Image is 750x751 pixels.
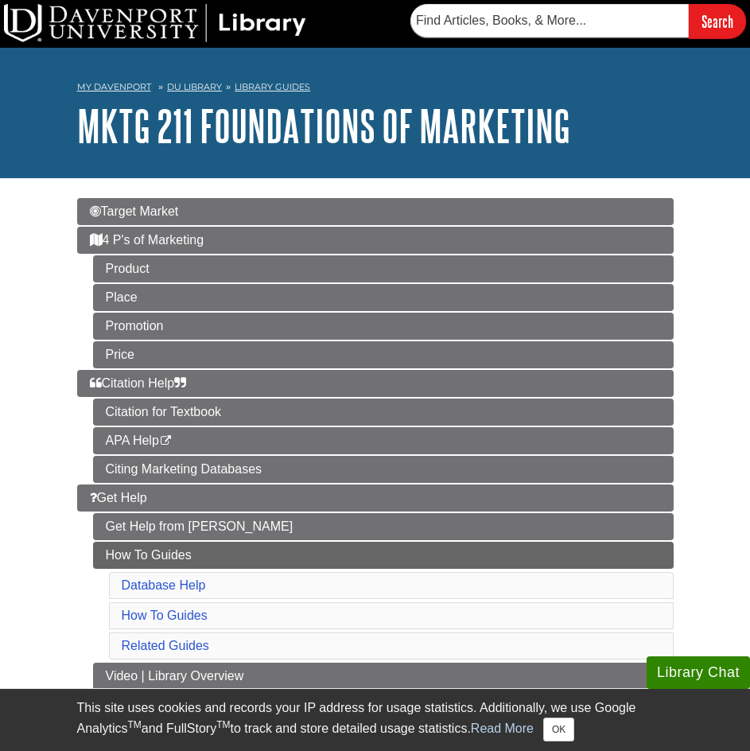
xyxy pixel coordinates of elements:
a: Library Guides [235,81,310,92]
a: 4 P's of Marketing [77,227,674,254]
i: This link opens in a new window [159,436,173,446]
a: Place [93,284,674,311]
a: Get Help [77,484,674,512]
a: Product [93,255,674,282]
a: Price [93,341,674,368]
a: Get Help from [PERSON_NAME] [93,513,674,540]
a: How To Guides [93,542,674,569]
img: DU Library [4,4,306,42]
span: Target Market [90,204,179,218]
button: Close [543,718,574,741]
a: APA Help [93,427,674,454]
div: This site uses cookies and records your IP address for usage statistics. Additionally, we use Goo... [77,698,674,741]
input: Search [689,4,746,38]
span: 4 P's of Marketing [90,233,204,247]
a: Citation for Textbook [93,399,674,426]
a: Video | Library Overview [93,663,674,690]
a: MKTG 211 Foundations of Marketing [77,101,570,150]
div: Guide Page Menu [77,198,674,690]
a: Read More [471,722,534,735]
sup: TM [216,719,230,730]
input: Find Articles, Books, & More... [410,4,689,37]
a: DU Library [167,81,222,92]
a: My Davenport [77,80,151,94]
a: Database Help [122,578,206,592]
a: Citing Marketing Databases [93,456,674,483]
a: Promotion [93,313,674,340]
sup: TM [128,719,142,730]
a: How To Guides [122,609,208,622]
a: Target Market [77,198,674,225]
button: Library Chat [647,656,750,689]
span: Citation Help [90,376,187,390]
nav: breadcrumb [77,76,674,102]
a: Citation Help [77,370,674,397]
form: Searches DU Library's articles, books, and more [410,4,746,38]
a: Related Guides [122,639,209,652]
span: Get Help [90,491,147,504]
